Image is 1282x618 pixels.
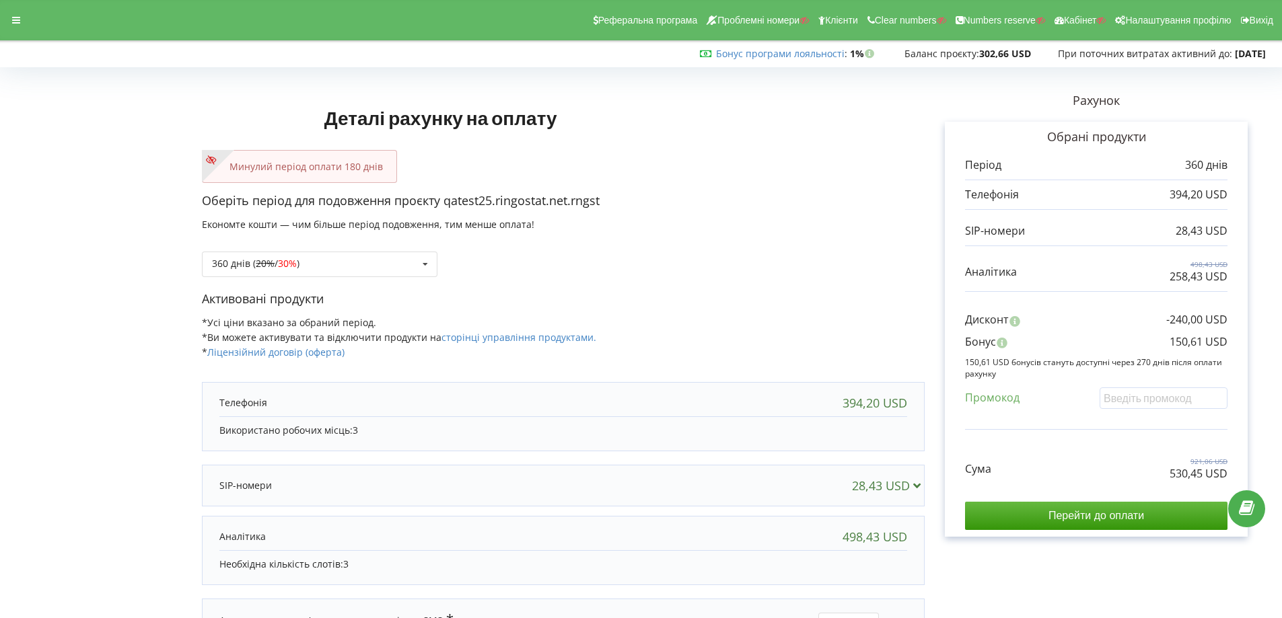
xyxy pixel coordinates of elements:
[1170,187,1227,202] p: 394,20 USD
[904,47,979,60] span: Баланс проєкту:
[843,530,907,543] div: 498,43 USD
[964,15,1036,26] span: Numbers reserve
[1170,457,1227,466] p: 921,06 USD
[1235,47,1266,60] strong: [DATE]
[202,85,679,150] h1: Деталі рахунку на оплату
[598,15,698,26] span: Реферальна програма
[202,192,925,210] p: Оберіть період для подовження проєкту qatest25.ringostat.net.rngst
[219,424,907,437] p: Використано робочих місць:
[202,316,376,329] span: *Усі ціни вказано за обраний період.
[843,396,907,410] div: 394,20 USD
[1250,15,1273,26] span: Вихід
[965,264,1017,280] p: Аналітика
[256,257,275,270] s: 20%
[1170,269,1227,284] p: 258,43 USD
[343,557,349,570] span: 3
[850,47,878,60] strong: 1%
[979,47,1031,60] strong: 302,66 USD
[1170,334,1227,350] p: 150,61 USD
[219,396,267,410] p: Телефонія
[875,15,937,26] span: Clear numbers
[925,92,1268,110] p: Рахунок
[965,187,1019,202] p: Телефонія
[965,502,1227,530] input: Перейти до оплати
[965,390,1020,405] p: Промокод
[716,47,845,60] a: Бонус програми лояльності
[716,47,847,60] span: :
[278,257,297,270] span: 30%
[1058,47,1232,60] span: При поточних витратах активний до:
[965,461,991,477] p: Сума
[202,291,925,308] p: Активовані продукти
[219,479,272,492] p: SIP-номери
[207,346,345,358] a: Ліцензійний договір (оферта)
[1170,466,1227,481] p: 530,45 USD
[219,530,266,543] p: Аналітика
[965,356,1227,379] p: 150,61 USD бонусів стануть доступні через 270 днів після оплати рахунку
[965,128,1227,146] p: Обрані продукти
[202,218,534,231] span: Економте кошти — чим більше період подовження, тим менше оплата!
[1170,260,1227,269] p: 498,43 USD
[1064,15,1097,26] span: Кабінет
[212,259,299,268] div: 360 днів ( / )
[219,557,907,571] p: Необхідна кількість слотів:
[1125,15,1231,26] span: Налаштування профілю
[717,15,799,26] span: Проблемні номери
[1176,223,1227,239] p: 28,43 USD
[441,331,596,344] a: сторінці управління продуктами.
[965,157,1001,173] p: Період
[1185,157,1227,173] p: 360 днів
[353,424,358,436] span: 3
[965,223,1025,239] p: SIP-номери
[1100,387,1227,408] input: Введіть промокод
[825,15,858,26] span: Клієнти
[965,312,1009,327] p: Дисконт
[965,334,996,350] p: Бонус
[202,331,596,344] span: *Ви можете активувати та відключити продукти на
[216,160,383,173] p: Минулий період оплати 180 днів
[1166,312,1227,327] p: -240,00 USD
[852,479,927,492] div: 28,43 USD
